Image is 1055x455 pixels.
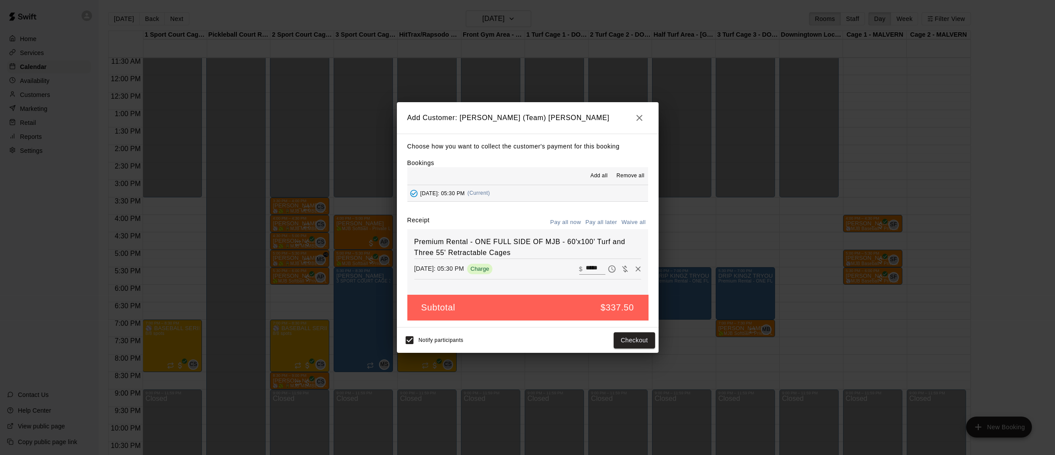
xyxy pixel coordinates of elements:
button: Remove [632,262,645,276]
h6: Premium Rental - ONE FULL SIDE OF MJB - 60'x100' Turf and Three 55' Retractable Cages [414,236,641,259]
span: (Current) [468,190,490,196]
p: [DATE]: 05:30 PM [414,264,464,273]
span: Notify participants [419,338,464,344]
span: [DATE]: 05:30 PM [420,190,465,196]
span: Remove all [616,172,644,180]
button: Waive all [619,216,648,229]
h2: Add Customer: [PERSON_NAME] (Team) [PERSON_NAME] [397,102,659,134]
label: Bookings [407,159,434,166]
button: Add all [585,169,613,183]
span: Charge [467,265,493,272]
span: Waive payment [618,265,632,272]
button: Checkout [614,332,655,348]
p: $ [579,265,583,273]
button: Added - Collect Payment [407,187,420,200]
h5: $337.50 [601,302,634,314]
button: Pay all now [548,216,584,229]
label: Receipt [407,216,430,229]
span: Pay later [605,265,618,272]
button: Added - Collect Payment[DATE]: 05:30 PM(Current) [407,185,648,201]
button: Remove all [613,169,648,183]
h5: Subtotal [421,302,455,314]
button: Pay all later [583,216,619,229]
span: Add all [591,172,608,180]
p: Choose how you want to collect the customer's payment for this booking [407,141,648,152]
